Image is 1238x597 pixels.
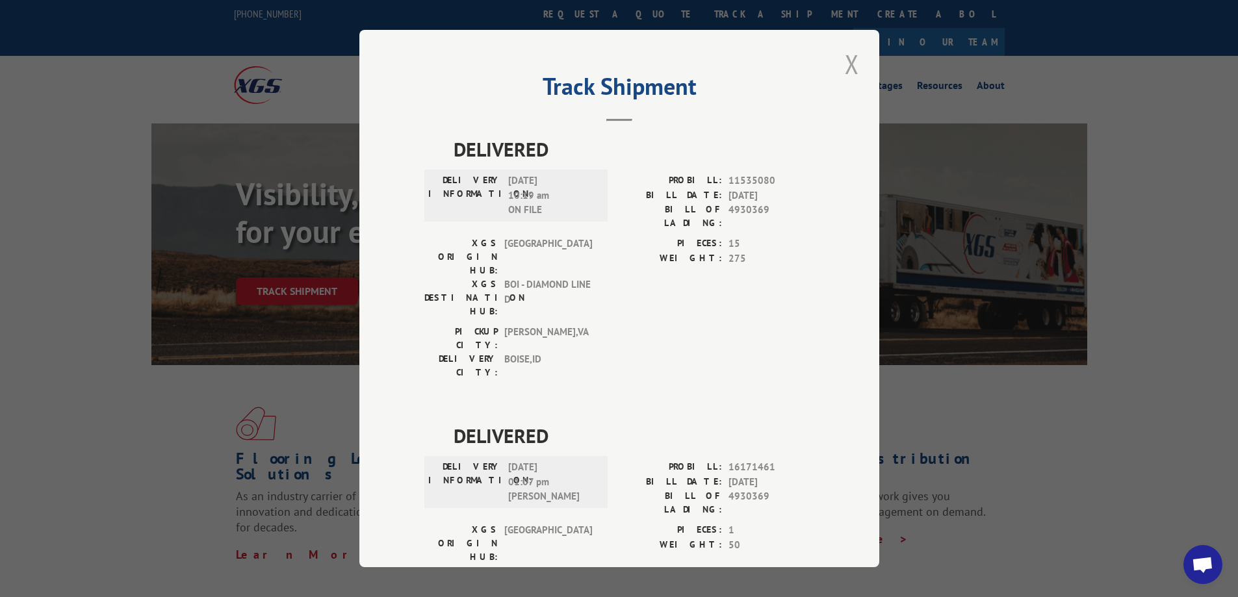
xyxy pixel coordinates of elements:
span: BOISE , ID [504,352,592,379]
span: 11535080 [729,173,814,188]
span: 16171461 [729,460,814,475]
span: 275 [729,251,814,266]
label: DELIVERY INFORMATION: [428,460,502,504]
span: 4930369 [729,489,814,516]
span: 1 [729,523,814,538]
label: XGS DESTINATION HUB: [424,277,498,318]
span: [GEOGRAPHIC_DATA] [504,236,592,277]
label: PICKUP CITY: [424,325,498,352]
label: BILL DATE: [619,475,722,490]
span: [DATE] 01:07 pm [PERSON_NAME] [508,460,596,504]
label: DELIVERY INFORMATION: [428,173,502,218]
button: Close modal [841,46,863,82]
label: PROBILL: [619,173,722,188]
span: BOI - DIAMOND LINE D [504,277,592,318]
h2: Track Shipment [424,77,814,102]
a: Open chat [1183,545,1222,584]
label: WEIGHT: [619,538,722,553]
label: XGS ORIGIN HUB: [424,523,498,564]
span: [GEOGRAPHIC_DATA] [504,523,592,564]
span: DELIVERED [454,134,814,164]
label: PROBILL: [619,460,722,475]
label: PIECES: [619,523,722,538]
span: [PERSON_NAME] , VA [504,325,592,352]
label: PIECES: [619,236,722,251]
label: BILL OF LADING: [619,203,722,230]
label: BILL DATE: [619,188,722,203]
label: DELIVERY CITY: [424,352,498,379]
span: [DATE] [729,188,814,203]
span: [DATE] [729,475,814,490]
span: DELIVERED [454,421,814,450]
label: WEIGHT: [619,251,722,266]
span: [DATE] 10:19 am ON FILE [508,173,596,218]
span: 50 [729,538,814,553]
label: BILL OF LADING: [619,489,722,516]
span: 4930369 [729,203,814,230]
span: 15 [729,236,814,251]
label: XGS ORIGIN HUB: [424,236,498,277]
